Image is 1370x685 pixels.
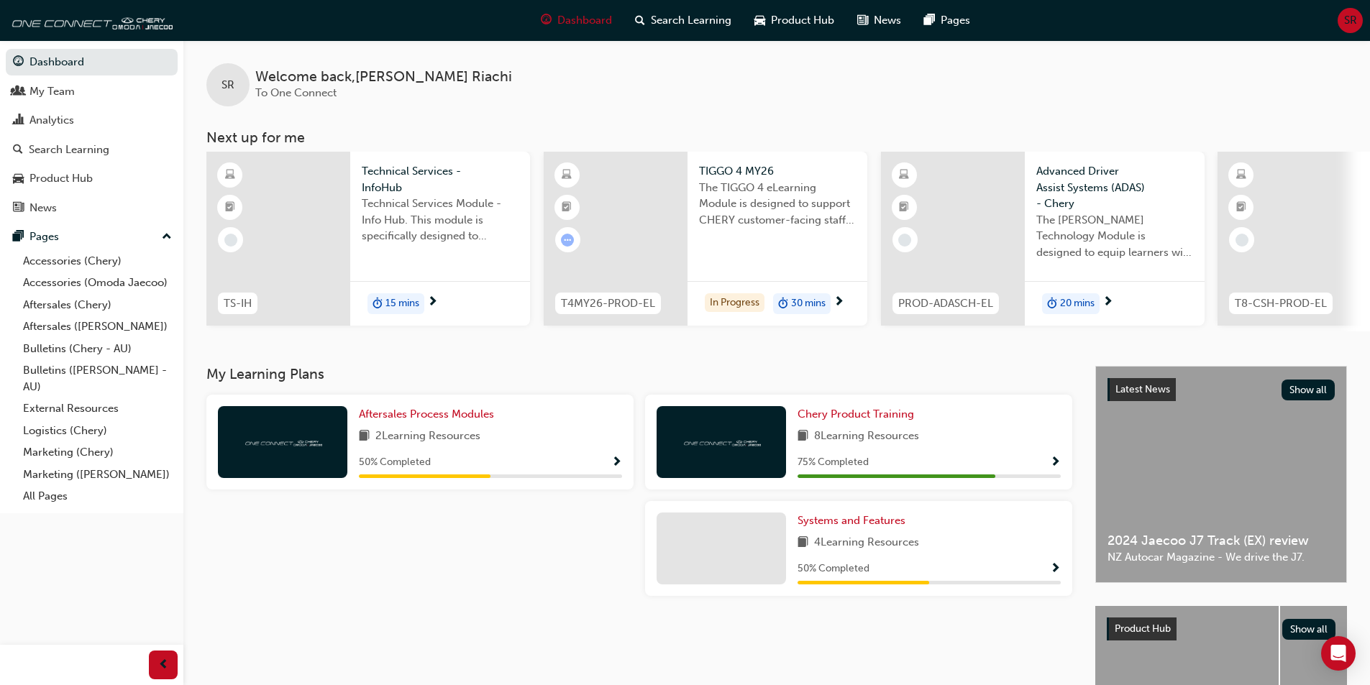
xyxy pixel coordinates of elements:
a: search-iconSearch Learning [624,6,743,35]
a: News [6,195,178,221]
span: duration-icon [778,295,788,313]
span: learningResourceType_ELEARNING-icon [225,166,235,185]
span: Advanced Driver Assist Systems (ADAS) - Chery [1036,163,1193,212]
span: The TIGGO 4 eLearning Module is designed to support CHERY customer-facing staff with the product ... [699,180,856,229]
a: Logistics (Chery) [17,420,178,442]
a: Marketing (Chery) [17,441,178,464]
span: next-icon [1102,296,1113,309]
button: Show Progress [1050,560,1061,578]
a: T4MY26-PROD-ELTIGGO 4 MY26The TIGGO 4 eLearning Module is designed to support CHERY customer-faci... [544,152,867,326]
span: Product Hub [1115,622,1171,635]
span: chart-icon [13,114,24,127]
span: 2024 Jaecoo J7 Track (EX) review [1108,533,1335,549]
a: Aftersales Process Modules [359,406,500,423]
span: booktick-icon [1236,198,1246,217]
div: Pages [29,229,59,245]
span: pages-icon [13,231,24,244]
a: Latest NewsShow all [1108,378,1335,401]
img: oneconnect [7,6,173,35]
span: Aftersales Process Modules [359,408,494,420]
span: Chery Product Training [798,408,914,420]
span: SR [1344,12,1357,29]
span: 50 % Completed [798,561,869,577]
img: oneconnect [243,435,322,449]
span: 30 mins [791,295,826,312]
span: booktick-icon [562,198,572,217]
span: next-icon [834,296,844,309]
button: Show Progress [1050,454,1061,472]
span: News [874,12,901,29]
span: Technical Services Module - Info Hub. This module is specifically designed to address the require... [362,196,519,244]
div: News [29,200,57,216]
span: T8-CSH-PROD-EL [1235,295,1327,312]
a: Dashboard [6,49,178,75]
span: PROD-ADASCH-EL [898,295,993,312]
span: 15 mins [385,295,419,312]
span: car-icon [13,173,24,185]
div: Analytics [29,112,74,129]
button: Pages [6,224,178,250]
a: Bulletins ([PERSON_NAME] - AU) [17,359,178,397]
span: search-icon [13,144,23,157]
span: learningResourceType_ELEARNING-icon [1236,166,1246,185]
button: DashboardMy TeamAnalyticsSearch LearningProduct HubNews [6,46,178,224]
span: learningRecordVerb_ATTEMPT-icon [561,234,574,247]
span: TS-IH [224,295,252,312]
a: Aftersales (Chery) [17,294,178,316]
a: guage-iconDashboard [529,6,624,35]
a: TS-IHTechnical Services - InfoHubTechnical Services Module - Info Hub. This module is specificall... [206,152,530,326]
span: news-icon [13,202,24,215]
span: prev-icon [158,656,169,674]
span: Technical Services - InfoHub [362,163,519,196]
span: T4MY26-PROD-EL [561,295,655,312]
a: My Team [6,78,178,105]
div: Product Hub [29,170,93,187]
span: learningRecordVerb_NONE-icon [1236,234,1248,247]
a: Analytics [6,107,178,134]
span: TIGGO 4 MY26 [699,163,856,180]
a: pages-iconPages [913,6,982,35]
a: Bulletins (Chery - AU) [17,338,178,360]
span: learningRecordVerb_NONE-icon [898,234,911,247]
span: 20 mins [1060,295,1095,312]
a: External Resources [17,397,178,420]
span: book-icon [798,428,808,446]
span: 50 % Completed [359,454,431,471]
span: 2 Learning Resources [375,428,480,446]
a: Product Hub [6,165,178,192]
img: oneconnect [682,435,761,449]
span: book-icon [359,428,370,446]
span: car-icon [754,12,765,29]
a: news-iconNews [846,6,913,35]
a: Aftersales ([PERSON_NAME]) [17,316,178,338]
span: 75 % Completed [798,454,869,471]
span: The [PERSON_NAME] Technology Module is designed to equip learners with essential knowledge about ... [1036,212,1193,261]
a: Systems and Features [798,512,911,529]
span: Systems and Features [798,514,905,527]
a: Latest NewsShow all2024 Jaecoo J7 Track (EX) reviewNZ Autocar Magazine - We drive the J7. [1095,366,1347,583]
h3: My Learning Plans [206,366,1072,382]
div: Open Intercom Messenger [1321,636,1356,671]
span: next-icon [427,296,438,309]
a: PROD-ADASCH-ELAdvanced Driver Assist Systems (ADAS) - CheryThe [PERSON_NAME] Technology Module is... [881,152,1205,326]
span: pages-icon [924,12,935,29]
span: book-icon [798,534,808,552]
div: Search Learning [29,142,109,158]
span: 8 Learning Resources [814,428,919,446]
span: booktick-icon [225,198,235,217]
span: Product Hub [771,12,834,29]
span: Dashboard [557,12,612,29]
span: duration-icon [373,295,383,313]
span: Search Learning [651,12,731,29]
span: duration-icon [1047,295,1057,313]
span: guage-icon [541,12,552,29]
span: Show Progress [1050,563,1061,576]
a: All Pages [17,485,178,507]
div: In Progress [705,293,764,313]
a: Accessories (Omoda Jaecoo) [17,272,178,294]
a: Accessories (Chery) [17,250,178,272]
a: Product HubShow all [1107,617,1335,640]
span: booktick-icon [899,198,909,217]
